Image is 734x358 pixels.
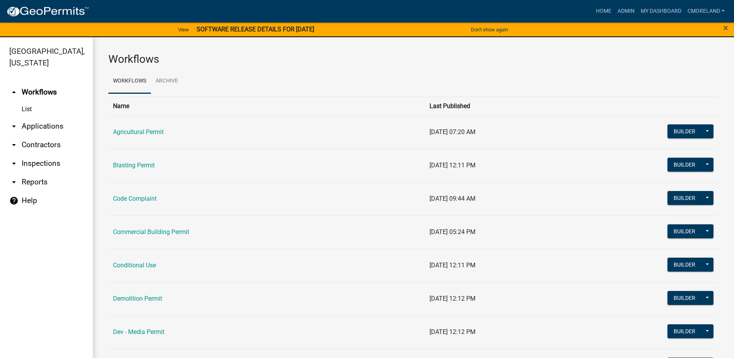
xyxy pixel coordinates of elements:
[113,262,156,269] a: Conditional Use
[614,4,638,19] a: Admin
[429,262,476,269] span: [DATE] 12:11 PM
[667,324,701,338] button: Builder
[429,328,476,336] span: [DATE] 12:12 PM
[429,162,476,169] span: [DATE] 12:11 PM
[684,4,728,19] a: cmoreland
[429,128,476,136] span: [DATE] 07:20 AM
[667,191,701,205] button: Builder
[468,23,511,36] button: Don't show again
[667,158,701,172] button: Builder
[429,228,476,236] span: [DATE] 05:24 PM
[593,4,614,19] a: Home
[723,22,728,33] span: ×
[429,295,476,302] span: [DATE] 12:12 PM
[9,122,19,131] i: arrow_drop_down
[638,4,684,19] a: My Dashboard
[113,328,164,336] a: Dev - Media Permit
[9,140,19,150] i: arrow_drop_down
[667,258,701,272] button: Builder
[113,295,162,302] a: Demolition Permit
[9,196,19,205] i: help
[9,88,19,97] i: arrow_drop_up
[429,195,476,202] span: [DATE] 09:44 AM
[108,69,151,94] a: Workflows
[113,162,155,169] a: Blasting Permit
[9,159,19,168] i: arrow_drop_down
[113,195,157,202] a: Code Complaint
[113,228,189,236] a: Commercial Building Permit
[113,128,164,136] a: Agricultural Permit
[723,23,728,33] button: Close
[108,53,719,66] h3: Workflows
[9,177,19,187] i: arrow_drop_down
[425,96,613,115] th: Last Published
[108,96,425,115] th: Name
[667,291,701,305] button: Builder
[667,224,701,238] button: Builder
[667,124,701,138] button: Builder
[197,26,314,33] strong: SOFTWARE RELEASE DETAILS FOR [DATE]
[175,23,192,36] a: View
[151,69,183,94] a: Archive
